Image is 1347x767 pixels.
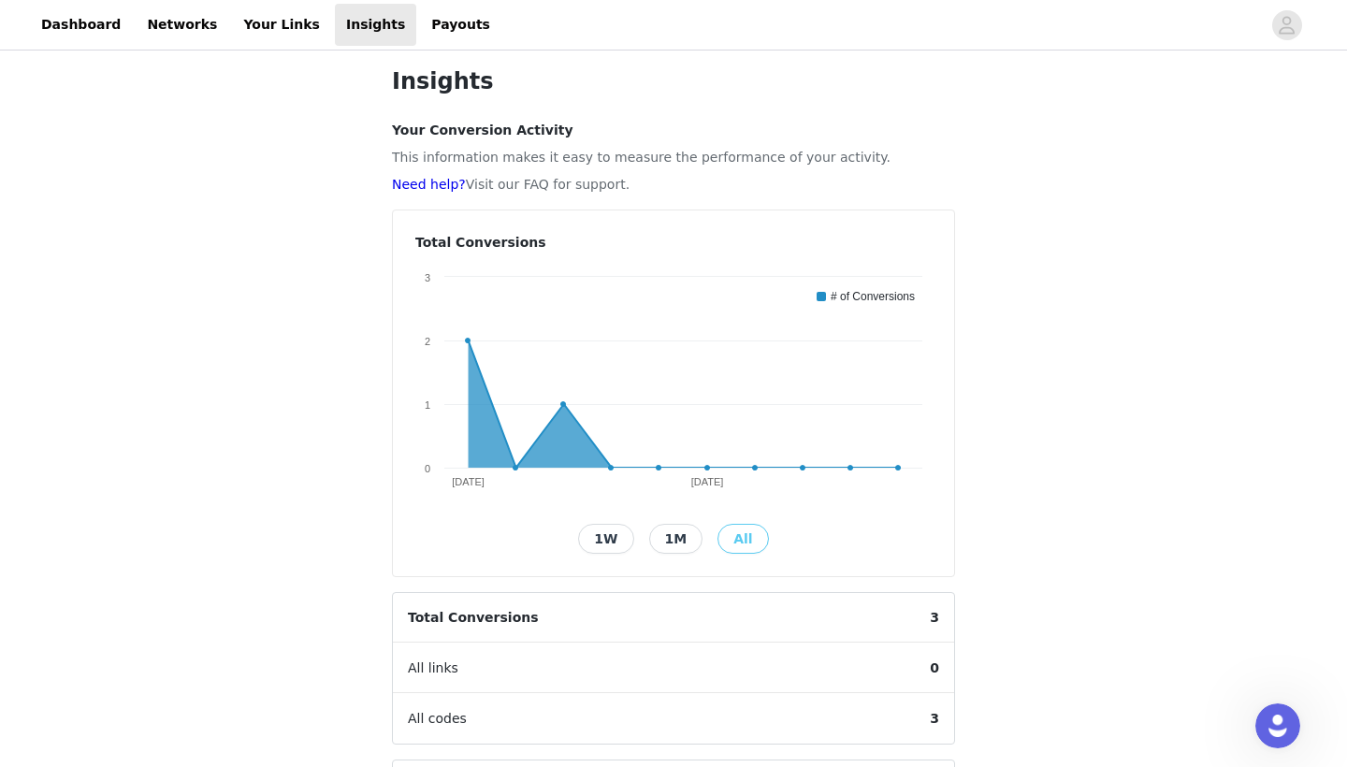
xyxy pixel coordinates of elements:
[425,336,430,347] text: 2
[393,593,554,643] span: Total Conversions
[717,524,768,554] button: All
[915,694,954,744] span: 3
[393,694,482,744] span: All codes
[1255,703,1300,748] iframe: Intercom live chat
[392,148,955,167] p: This information makes it easy to measure the performance of your activity.
[831,290,915,303] text: # of Conversions
[578,524,633,554] button: 1W
[915,644,954,693] span: 0
[691,476,724,487] text: [DATE]
[392,65,955,98] h1: Insights
[1278,10,1296,40] div: avatar
[136,4,228,46] a: Networks
[425,272,430,283] text: 3
[392,121,955,140] h4: Your Conversion Activity
[393,644,473,693] span: All links
[415,233,932,253] h4: Total Conversions
[425,463,430,474] text: 0
[392,175,955,195] p: Visit our FAQ for support.
[452,476,485,487] text: [DATE]
[915,593,954,643] span: 3
[392,177,466,192] a: Need help?
[649,524,703,554] button: 1M
[420,4,501,46] a: Payouts
[232,4,331,46] a: Your Links
[30,4,132,46] a: Dashboard
[335,4,416,46] a: Insights
[425,399,430,411] text: 1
